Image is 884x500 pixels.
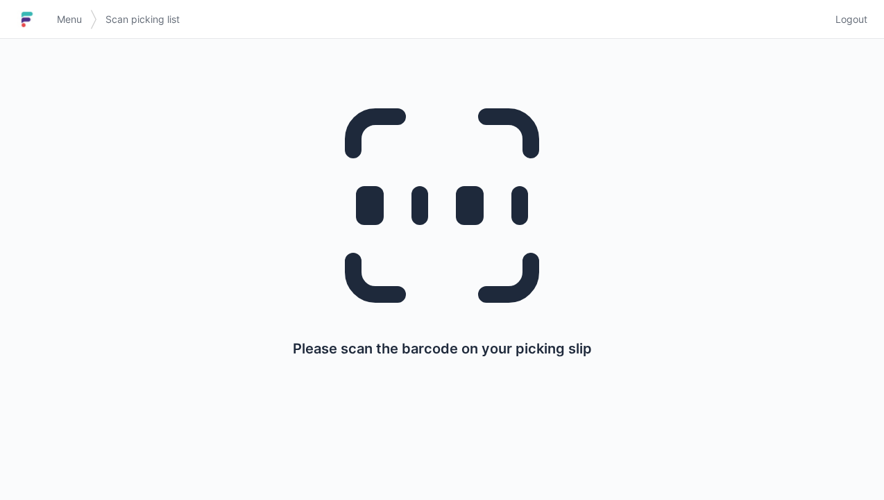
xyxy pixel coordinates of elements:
a: Scan picking list [97,7,188,32]
span: Logout [835,12,867,26]
a: Menu [49,7,90,32]
span: Scan picking list [105,12,180,26]
img: svg> [90,3,97,36]
p: Please scan the barcode on your picking slip [293,339,592,358]
span: Menu [57,12,82,26]
a: Logout [827,7,867,32]
img: logo-small.jpg [17,8,37,31]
